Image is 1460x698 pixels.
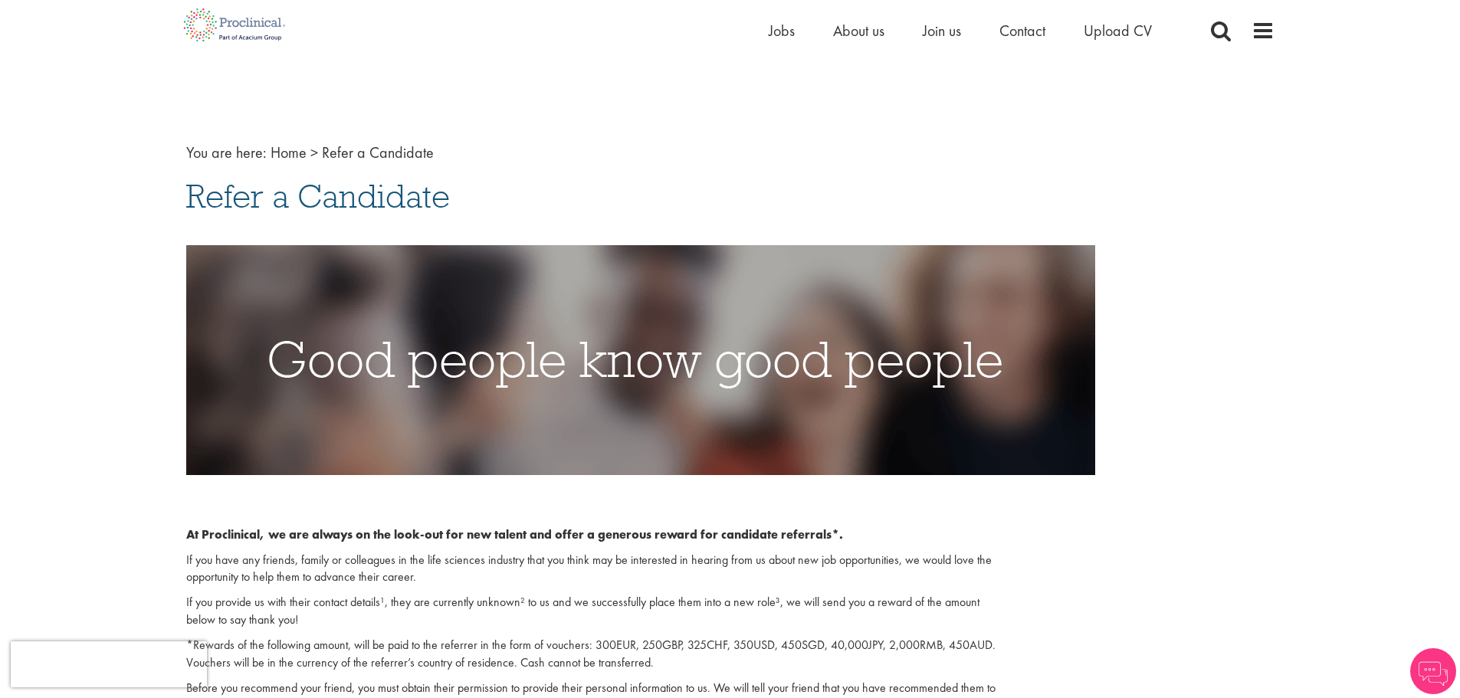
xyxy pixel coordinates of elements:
[1084,21,1152,41] a: Upload CV
[833,21,884,41] a: About us
[186,143,267,162] span: You are here:
[186,594,997,629] p: If you provide us with their contact details¹, they are currently unknown² to us and we successfu...
[11,641,207,687] iframe: reCAPTCHA
[271,143,307,162] a: breadcrumb link
[186,175,450,217] span: Refer a Candidate
[1410,648,1456,694] img: Chatbot
[186,526,843,542] b: At Proclinical, we are always on the look-out for new talent and offer a generous reward for cand...
[186,637,997,672] p: *Rewards of the following amount, will be paid to the referrer in the form of vouchers: 300EUR, 2...
[322,143,434,162] span: Refer a Candidate
[999,21,1045,41] a: Contact
[769,21,795,41] a: Jobs
[923,21,961,41] a: Join us
[310,143,318,162] span: >
[186,552,992,585] span: If you have any friends, family or colleagues in the life sciences industry that you think may be...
